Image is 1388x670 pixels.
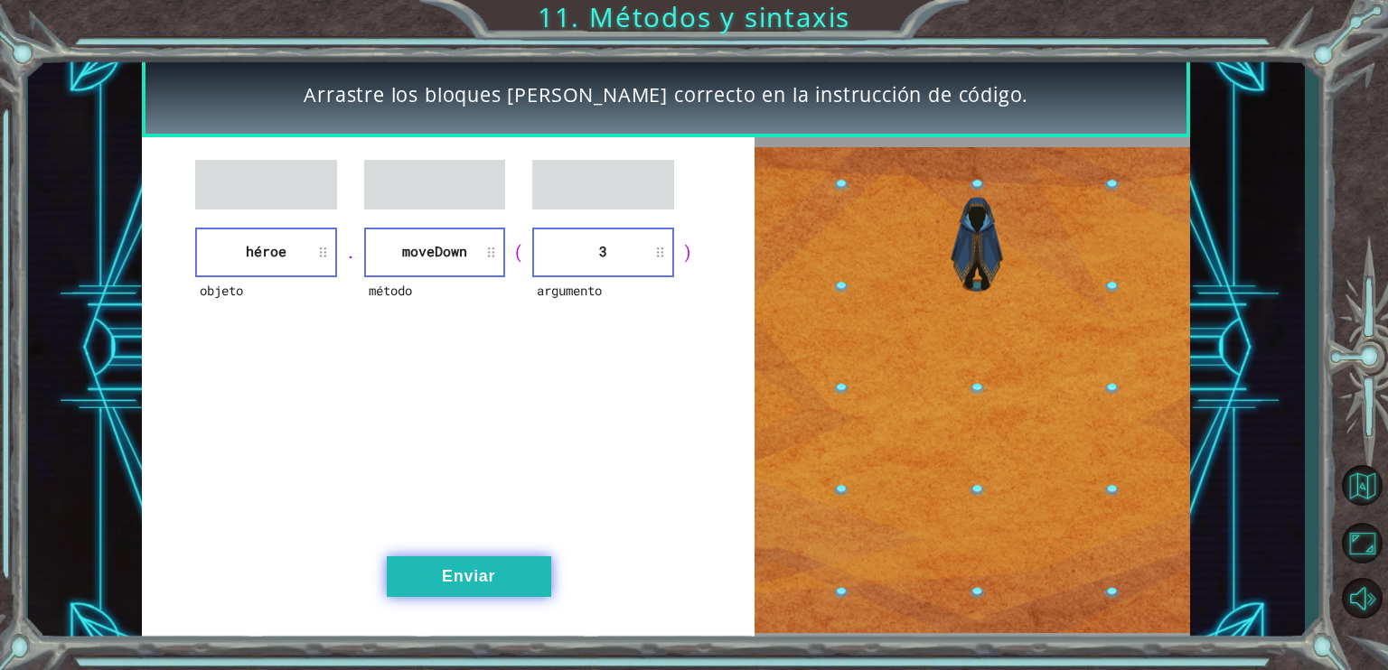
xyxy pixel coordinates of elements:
button: Volver al mapa [1336,459,1388,511]
a: Volver al mapa [1336,456,1388,516]
div: ( [505,239,532,265]
div: método [364,277,506,327]
button: Maximizar el navegador [1336,518,1388,568]
div: ) [674,239,701,265]
button: Enviar [387,556,551,597]
button: Mudo [1336,573,1388,623]
span: Arrastre los bloques [PERSON_NAME] correcto en la instrucción de código. [304,81,1028,109]
li: moveDown [364,228,506,277]
li: héroe [195,228,337,277]
div: argumento [532,277,674,327]
li: 3 [532,228,674,277]
div: . [337,239,364,265]
img: Interactive Art [755,147,1191,633]
div: objeto [195,277,337,327]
